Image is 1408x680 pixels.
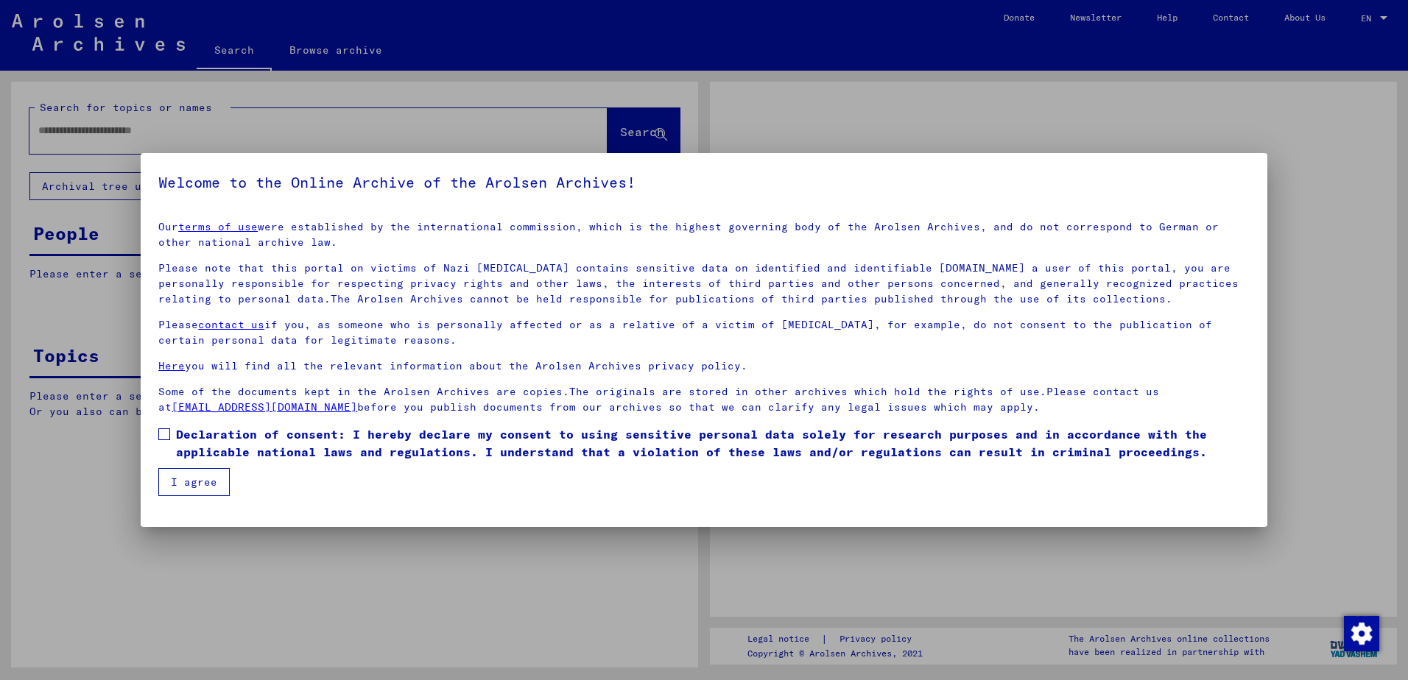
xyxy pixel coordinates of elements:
[158,317,1250,348] p: Please if you, as someone who is personally affected or as a relative of a victim of [MEDICAL_DAT...
[158,261,1250,307] p: Please note that this portal on victims of Nazi [MEDICAL_DATA] contains sensitive data on identif...
[176,425,1250,461] span: Declaration of consent: I hereby declare my consent to using sensitive personal data solely for r...
[172,400,357,414] a: [EMAIL_ADDRESS][DOMAIN_NAME]
[158,384,1250,415] p: Some of the documents kept in the Arolsen Archives are copies.The originals are stored in other a...
[178,220,258,233] a: terms of use
[158,219,1250,250] p: Our were established by the international commission, which is the highest governing body of the ...
[158,468,230,496] button: I agree
[1344,616,1379,651] img: Change consent
[158,171,1250,194] h5: Welcome to the Online Archive of the Arolsen Archives!
[198,318,264,331] a: contact us
[158,359,185,372] a: Here
[158,358,1250,374] p: you will find all the relevant information about the Arolsen Archives privacy policy.
[1343,615,1379,651] div: Change consent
